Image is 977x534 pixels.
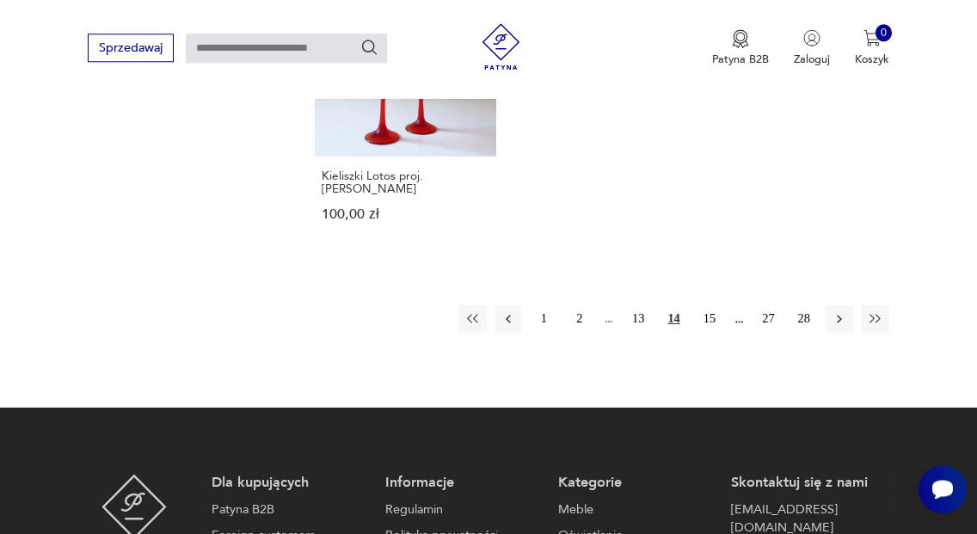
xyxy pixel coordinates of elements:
[732,29,749,48] img: Ikona medalu
[696,305,723,333] button: 15
[731,474,881,493] p: Skontaktuj się z nami
[863,29,881,46] img: Ikona koszyka
[385,474,535,493] p: Informacje
[712,29,769,67] button: Patyna B2B
[790,305,818,333] button: 28
[566,305,593,333] button: 2
[322,208,488,221] p: 100,00 zł
[360,38,379,57] button: Szukaj
[558,474,708,493] p: Kategorie
[472,23,530,70] img: Patyna - sklep z meblami i dekoracjami vintage
[660,305,687,333] button: 14
[855,29,889,67] button: 0Koszyk
[88,44,173,54] a: Sprzedawaj
[212,474,361,493] p: Dla kupujących
[212,500,361,519] a: Patyna B2B
[794,29,830,67] button: Zaloguj
[558,500,708,519] a: Meble
[855,52,889,67] p: Koszyk
[88,34,173,62] button: Sprzedawaj
[624,305,652,333] button: 13
[803,29,820,46] img: Ikonka użytkownika
[712,52,769,67] p: Patyna B2B
[712,29,769,67] a: Ikona medaluPatyna B2B
[754,305,782,333] button: 27
[322,169,488,196] h3: Kieliszki Lotos proj. [PERSON_NAME]
[530,305,557,333] button: 1
[385,500,535,519] a: Regulamin
[919,465,967,513] iframe: Smartsupp widget button
[876,24,893,41] div: 0
[794,52,830,67] p: Zaloguj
